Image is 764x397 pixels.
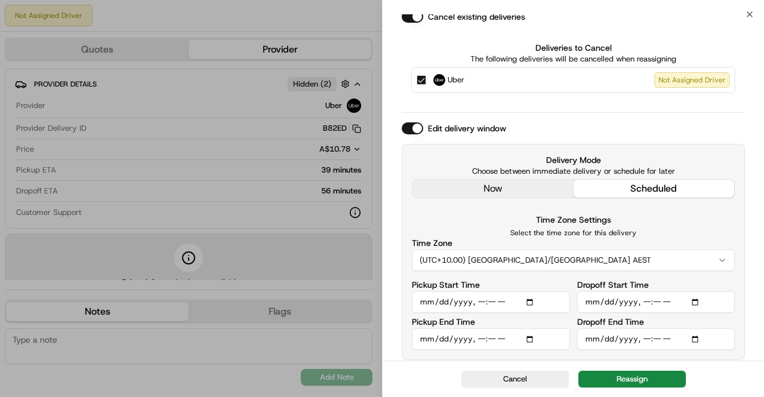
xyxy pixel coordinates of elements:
[577,281,649,289] label: Dropoff Start Time
[412,239,452,247] label: Time Zone
[428,122,506,134] label: Edit delivery window
[433,74,445,86] img: Uber
[461,371,569,387] button: Cancel
[412,166,735,177] p: Choose between immediate delivery or schedule for later
[577,318,644,326] label: Dropoff End Time
[411,54,735,64] p: The following deliveries will be cancelled when reassigning
[412,318,475,326] label: Pickup End Time
[574,180,735,198] button: scheduled
[448,74,464,86] span: Uber
[412,228,735,238] p: Select the time zone for this delivery
[536,214,611,225] label: Time Zone Settings
[578,371,686,387] button: Reassign
[412,281,480,289] label: Pickup Start Time
[412,180,574,198] button: now
[412,154,735,166] label: Delivery Mode
[411,42,735,54] label: Deliveries to Cancel
[428,11,525,23] label: Cancel existing deliveries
